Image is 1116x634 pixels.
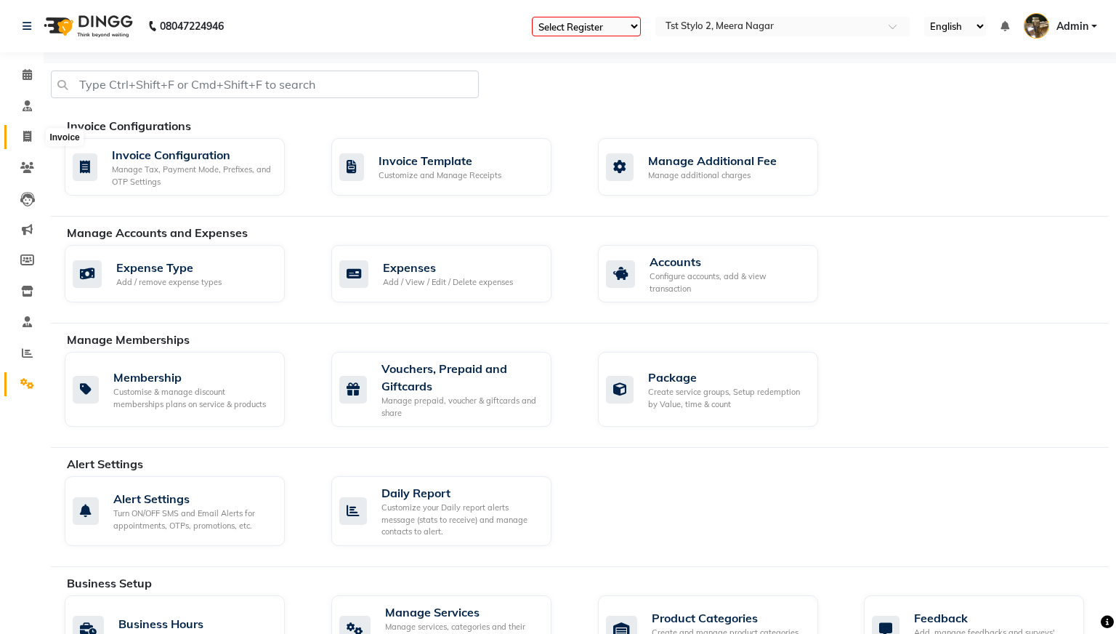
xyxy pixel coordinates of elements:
div: Add / remove expense types [116,276,222,289]
div: Manage prepaid, voucher & giftcards and share [381,395,540,419]
a: AccountsConfigure accounts, add & view transaction [598,245,843,302]
div: Product Categories [652,609,806,627]
div: Business Hours [118,615,225,633]
a: Vouchers, Prepaid and GiftcardsManage prepaid, voucher & giftcards and share [331,352,576,427]
img: logo [37,6,137,47]
div: Alert Settings [113,490,273,507]
a: ExpensesAdd / View / Edit / Delete expenses [331,245,576,302]
a: MembershipCustomise & manage discount memberships plans on service & products [65,352,310,427]
div: Configure accounts, add & view transaction [650,270,806,294]
div: Add / View / Edit / Delete expenses [383,276,513,289]
span: Admin [1056,19,1088,34]
a: Daily ReportCustomize your Daily report alerts message (stats to receive) and manage contacts to ... [331,476,576,546]
div: Manage Tax, Payment Mode, Prefixes, and OTP Settings [112,164,273,188]
div: Invoice Template [379,152,501,169]
div: Manage additional charges [648,169,777,182]
div: Customize your Daily report alerts message (stats to receive) and manage contacts to alert. [381,502,540,538]
a: Expense TypeAdd / remove expense types [65,245,310,302]
div: Expense Type [116,259,222,276]
div: Accounts [650,253,806,270]
div: Manage Additional Fee [648,152,777,169]
div: Package [648,369,806,386]
div: Create service groups, Setup redemption by Value, time & count [648,386,806,410]
a: Invoice ConfigurationManage Tax, Payment Mode, Prefixes, and OTP Settings [65,138,310,196]
div: Vouchers, Prepaid and Giftcards [381,360,540,395]
div: Expenses [383,259,513,276]
div: Customize and Manage Receipts [379,169,501,182]
div: Daily Report [381,484,540,502]
div: Manage Services [385,603,540,621]
b: 08047224946 [160,6,224,47]
a: PackageCreate service groups, Setup redemption by Value, time & count [598,352,843,427]
div: Membership [113,369,273,386]
div: Invoice Configuration [112,146,273,164]
div: Customise & manage discount memberships plans on service & products [113,386,273,410]
a: Alert SettingsTurn ON/OFF SMS and Email Alerts for appointments, OTPs, promotions, etc. [65,476,310,546]
div: Invoice [46,129,83,146]
a: Invoice TemplateCustomize and Manage Receipts [331,138,576,196]
img: Admin [1024,13,1049,39]
input: Type Ctrl+Shift+F or Cmd+Shift+F to search [51,71,479,98]
a: Manage Additional FeeManage additional charges [598,138,843,196]
div: Turn ON/OFF SMS and Email Alerts for appointments, OTPs, promotions, etc. [113,507,273,531]
div: Feedback [914,609,1072,627]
